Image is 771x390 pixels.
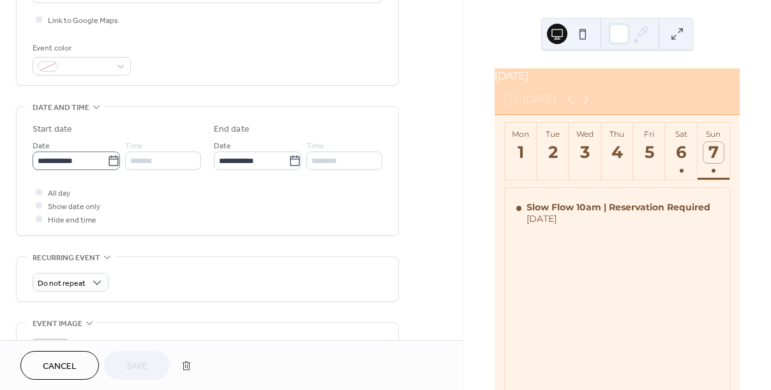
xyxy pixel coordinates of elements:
[665,123,697,180] button: Sat6
[505,123,537,180] button: Mon1
[33,139,50,153] span: Date
[698,123,730,180] button: Sun7
[541,129,565,139] div: Tue
[569,123,601,180] button: Wed3
[605,129,629,139] div: Thu
[33,251,100,265] span: Recurring event
[637,129,661,139] div: Fri
[527,213,710,224] div: [DATE]
[607,142,628,163] div: 4
[639,142,660,163] div: 5
[125,139,143,153] span: Time
[214,123,250,136] div: End date
[214,139,231,153] span: Date
[543,142,564,163] div: 2
[511,142,532,163] div: 1
[573,129,597,139] div: Wed
[574,142,595,163] div: 3
[33,101,89,114] span: Date and time
[33,123,72,136] div: Start date
[38,276,86,291] span: Do not repeat
[495,68,740,84] div: [DATE]
[43,360,77,373] span: Cancel
[509,129,533,139] div: Mon
[48,200,100,214] span: Show date only
[33,339,68,375] div: ;
[537,123,569,180] button: Tue2
[48,214,96,227] span: Hide end time
[306,139,324,153] span: Time
[33,42,128,55] div: Event color
[633,123,665,180] button: Fri5
[33,317,82,331] span: Event image
[703,142,724,163] div: 7
[671,142,692,163] div: 6
[20,351,99,380] button: Cancel
[48,187,70,200] span: All day
[48,14,118,27] span: Link to Google Maps
[527,201,710,213] div: Slow Flow 10am | Reservation Required
[669,129,693,139] div: Sat
[601,123,633,180] button: Thu4
[701,129,726,139] div: Sun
